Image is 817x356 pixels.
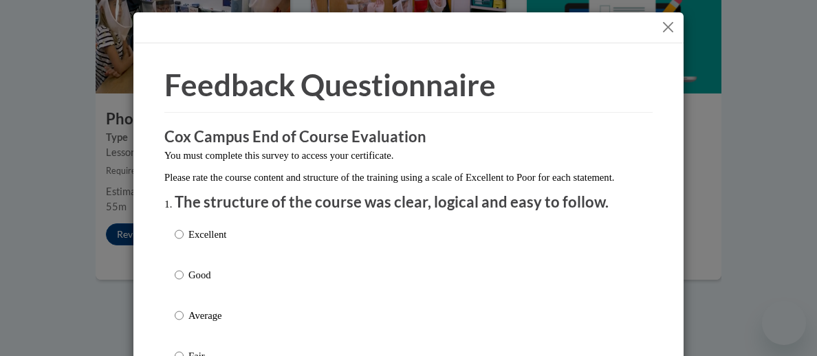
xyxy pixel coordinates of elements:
[164,170,653,185] p: Please rate the course content and structure of the training using a scale of Excellent to Poor f...
[175,267,184,282] input: Good
[660,19,677,36] button: Close
[188,227,226,242] p: Excellent
[175,227,184,242] input: Excellent
[188,267,226,282] p: Good
[175,192,642,213] p: The structure of the course was clear, logical and easy to follow.
[175,308,184,323] input: Average
[164,67,496,102] span: Feedback Questionnaire
[188,308,226,323] p: Average
[164,148,653,163] p: You must complete this survey to access your certificate.
[164,126,653,148] h3: Cox Campus End of Course Evaluation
